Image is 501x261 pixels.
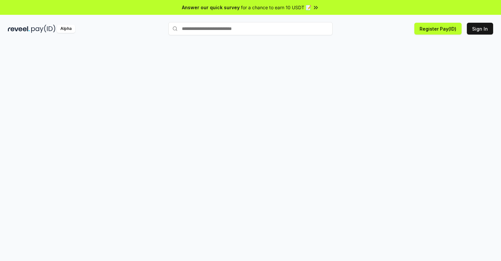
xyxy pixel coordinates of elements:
[8,25,30,33] img: reveel_dark
[467,23,493,35] button: Sign In
[414,23,462,35] button: Register Pay(ID)
[57,25,75,33] div: Alpha
[182,4,240,11] span: Answer our quick survey
[31,25,55,33] img: pay_id
[241,4,311,11] span: for a chance to earn 10 USDT 📝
